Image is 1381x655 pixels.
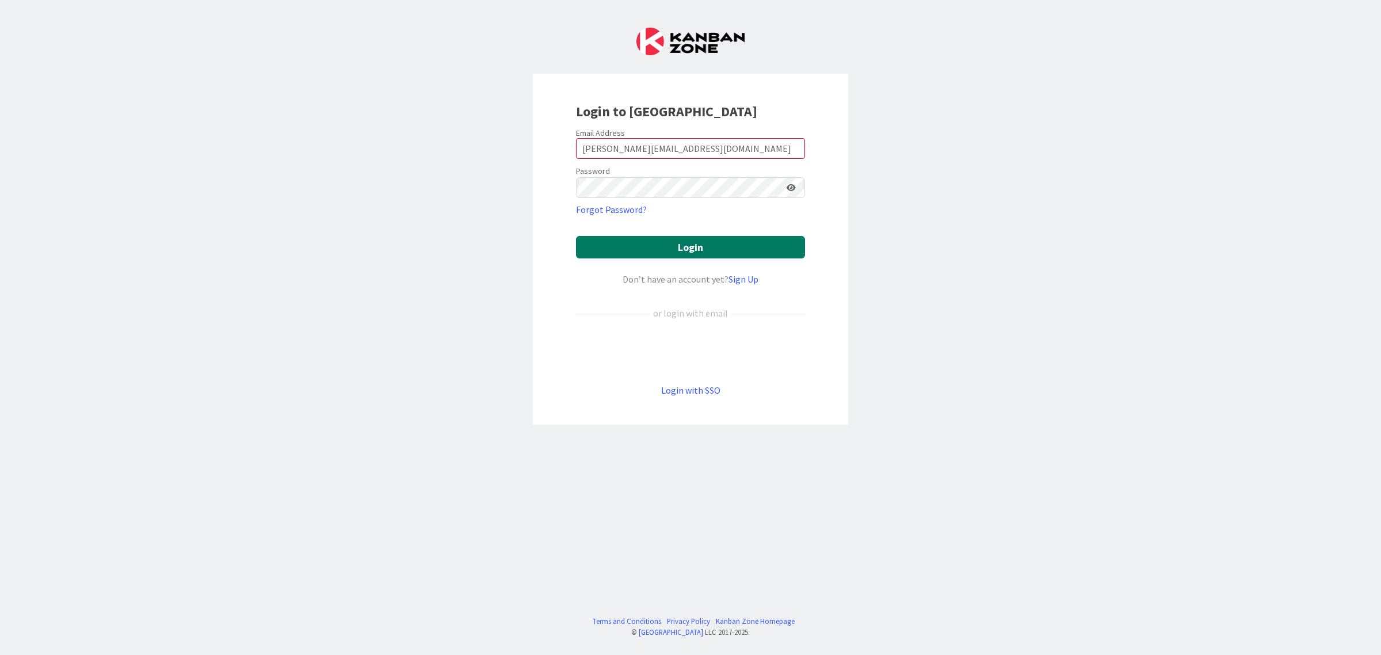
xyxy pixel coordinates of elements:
div: Don’t have an account yet? [576,272,805,286]
div: © LLC 2017- 2025 . [587,627,795,638]
div: or login with email [650,306,731,320]
label: Password [576,165,610,177]
a: Sign Up [728,273,758,285]
a: Kanban Zone Homepage [716,616,795,627]
img: Kanban Zone [636,28,745,55]
label: Email Address [576,128,625,138]
b: Login to [GEOGRAPHIC_DATA] [576,102,757,120]
a: [GEOGRAPHIC_DATA] [639,627,703,637]
a: Terms and Conditions [593,616,661,627]
a: Login with SSO [661,384,720,396]
a: Privacy Policy [667,616,710,627]
button: Login [576,236,805,258]
iframe: Sign in with Google Button [570,339,811,364]
a: Forgot Password? [576,203,647,216]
